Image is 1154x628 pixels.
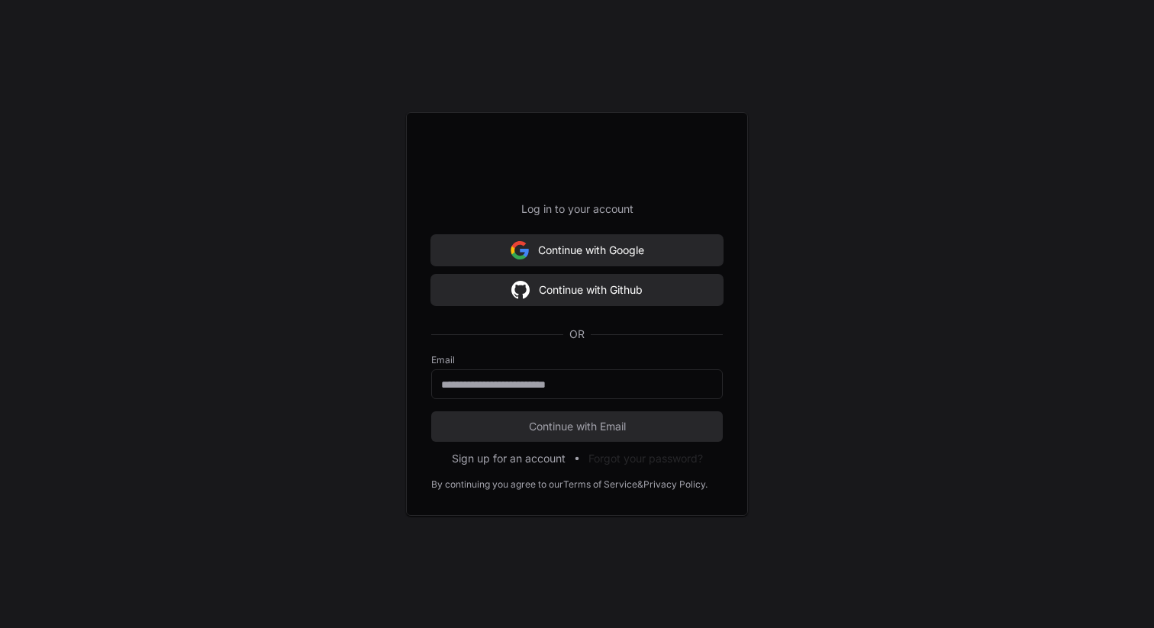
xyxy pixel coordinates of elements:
[637,478,643,491] div: &
[431,419,723,434] span: Continue with Email
[431,275,723,305] button: Continue with Github
[431,354,723,366] label: Email
[511,275,530,305] img: Sign in with google
[563,478,637,491] a: Terms of Service
[511,235,529,266] img: Sign in with google
[588,451,703,466] button: Forgot your password?
[452,451,566,466] button: Sign up for an account
[431,235,723,266] button: Continue with Google
[431,478,563,491] div: By continuing you agree to our
[643,478,708,491] a: Privacy Policy.
[431,411,723,442] button: Continue with Email
[563,327,591,342] span: OR
[431,201,723,217] p: Log in to your account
